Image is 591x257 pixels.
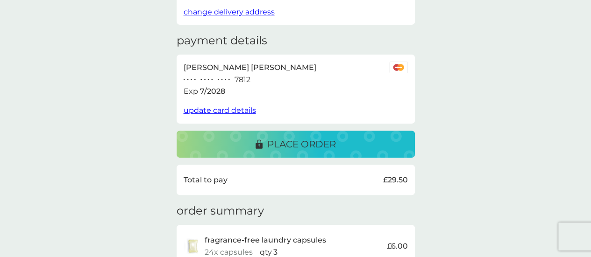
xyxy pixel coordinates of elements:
[184,106,256,115] span: update card details
[191,77,192,82] p: ●
[200,77,202,82] p: ●
[267,137,336,152] p: place order
[235,74,250,86] p: 7812
[184,104,256,117] button: update card details
[387,240,408,252] p: £6.00
[184,7,275,16] span: change delivery address
[200,85,225,97] p: 7 / 2028
[184,174,228,186] p: Total to pay
[177,131,415,158] button: place order
[184,77,185,82] p: ●
[211,77,213,82] p: ●
[383,174,408,186] p: £29.50
[177,34,267,48] h3: payment details
[221,77,223,82] p: ●
[187,77,189,82] p: ●
[228,77,230,82] p: ●
[207,77,209,82] p: ●
[184,62,316,74] p: [PERSON_NAME] [PERSON_NAME]
[184,85,198,97] p: Exp
[184,6,275,18] button: change delivery address
[204,77,206,82] p: ●
[225,77,227,82] p: ●
[177,204,264,218] h3: order summary
[205,234,326,246] p: fragrance-free laundry capsules
[218,77,220,82] p: ●
[194,77,196,82] p: ●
